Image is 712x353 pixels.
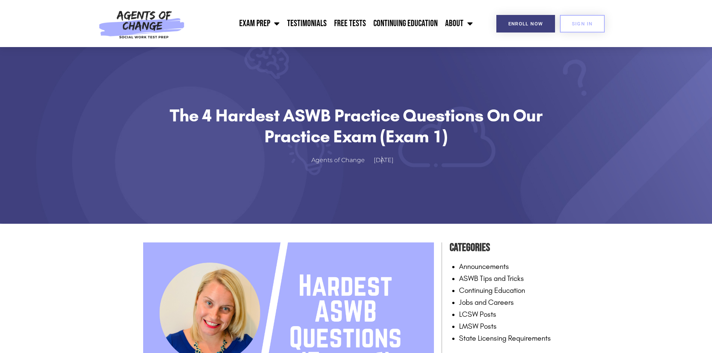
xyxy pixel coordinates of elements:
a: Continuing Education [459,286,525,295]
h1: The 4 Hardest ASWB Practice Questions on Our Practice Exam (Exam 1) [162,105,551,147]
a: Enroll Now [496,15,555,32]
a: ASWB Tips and Tricks [459,274,524,283]
span: SIGN IN [572,21,593,26]
a: [DATE] [374,155,401,166]
a: LCSW Posts [459,310,496,319]
time: [DATE] [374,157,394,164]
span: Agents of Change [311,155,365,166]
a: Announcements [459,262,509,271]
nav: Menu [189,14,477,33]
a: Jobs and Careers [459,298,514,307]
a: Agents of Change [311,155,372,166]
a: About [441,14,477,33]
a: Exam Prep [235,14,283,33]
a: LMSW Posts [459,322,497,331]
span: Enroll Now [508,21,543,26]
a: State Licensing Requirements [459,334,551,343]
a: Free Tests [330,14,370,33]
a: Testimonials [283,14,330,33]
a: Continuing Education [370,14,441,33]
a: SIGN IN [560,15,605,32]
h4: Categories [450,239,569,257]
